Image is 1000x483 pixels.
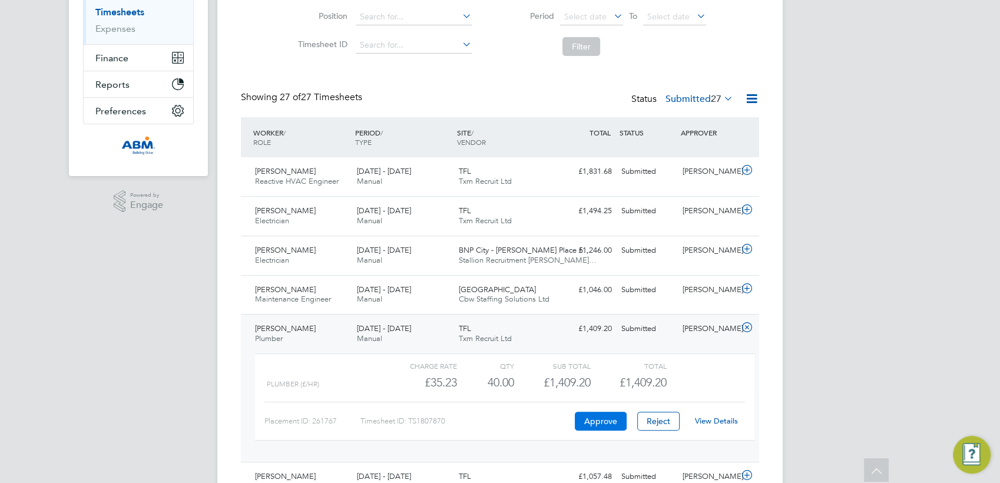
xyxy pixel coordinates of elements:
button: Reports [84,71,193,97]
span: [DATE] - [DATE] [357,245,411,255]
div: SITE [454,122,556,153]
div: [PERSON_NAME] [678,319,739,339]
div: [PERSON_NAME] [678,201,739,221]
span: Finance [95,52,128,64]
span: Stallion Recruitment [PERSON_NAME]… [459,255,597,265]
span: [DATE] - [DATE] [357,471,411,481]
span: [PERSON_NAME] [255,206,316,216]
div: £1,831.68 [555,162,617,181]
span: [DATE] - [DATE] [357,323,411,333]
button: Preferences [84,98,193,124]
span: Maintenance Engineer [255,294,331,304]
div: QTY [457,359,514,373]
span: 27 Timesheets [280,91,362,103]
span: To [625,8,641,24]
span: Select date [564,11,607,22]
span: BNP City - [PERSON_NAME] Place 5… [459,245,591,255]
div: Showing [241,91,365,104]
div: WORKER [250,122,352,153]
div: PERIOD [352,122,454,153]
span: TFL [459,166,471,176]
span: TFL [459,323,471,333]
div: 40.00 [457,373,514,392]
div: £1,409.20 [555,319,617,339]
div: APPROVER [678,122,739,143]
span: [DATE] - [DATE] [357,166,411,176]
span: 27 [711,93,721,105]
span: [GEOGRAPHIC_DATA] [459,284,536,295]
span: Manual [357,333,382,343]
img: abm-technical-logo-retina.png [121,136,155,155]
div: Sub Total [514,359,590,373]
label: Submitted [665,93,733,105]
span: [PERSON_NAME] [255,166,316,176]
span: / [283,128,286,137]
div: £1,494.25 [555,201,617,221]
span: / [471,128,473,137]
div: Charge rate [381,359,457,373]
div: Submitted [617,319,678,339]
span: plumber (£/HR) [267,380,319,388]
span: Txm Recruit Ltd [459,216,512,226]
span: [DATE] - [DATE] [357,284,411,295]
a: Powered byEngage [114,190,164,213]
span: Select date [647,11,690,22]
span: Electrician [255,255,289,265]
div: Total [590,359,666,373]
span: Reports [95,79,130,90]
div: Status [631,91,736,108]
span: [PERSON_NAME] [255,284,316,295]
label: Period [501,11,554,21]
span: £1,409.20 [620,375,667,389]
button: Reject [637,412,680,431]
span: TYPE [355,137,372,147]
div: £1,246.00 [555,241,617,260]
div: [PERSON_NAME] [678,241,739,260]
span: 27 of [280,91,301,103]
span: [PERSON_NAME] [255,323,316,333]
label: Timesheet ID [294,39,347,49]
span: ROLE [253,137,271,147]
div: Submitted [617,201,678,221]
span: Manual [357,255,382,265]
span: TOTAL [590,128,611,137]
div: £35.23 [381,373,457,392]
input: Search for... [356,9,472,25]
div: £1,046.00 [555,280,617,300]
div: STATUS [617,122,678,143]
span: Manual [357,176,382,186]
a: Timesheets [95,6,144,18]
span: Plumber [255,333,283,343]
button: Approve [575,412,627,431]
span: Cbw Staffing Solutions Ltd [459,294,549,304]
span: TFL [459,471,471,481]
div: £1,409.20 [514,373,590,392]
span: [DATE] - [DATE] [357,206,411,216]
span: TFL [459,206,471,216]
a: Expenses [95,23,135,34]
div: Placement ID: 261767 [264,412,360,431]
div: [PERSON_NAME] [678,280,739,300]
a: Go to home page [83,136,194,155]
span: Manual [357,294,382,304]
label: Position [294,11,347,21]
input: Search for... [356,37,472,54]
span: Txm Recruit Ltd [459,333,512,343]
div: Submitted [617,241,678,260]
span: [PERSON_NAME] [255,471,316,481]
button: Finance [84,45,193,71]
span: [PERSON_NAME] [255,245,316,255]
span: Manual [357,216,382,226]
button: Filter [562,37,600,56]
a: View Details [695,416,738,426]
div: [PERSON_NAME] [678,162,739,181]
button: Engage Resource Center [953,436,991,474]
span: Engage [130,200,163,210]
span: / [380,128,383,137]
div: Submitted [617,162,678,181]
span: Reactive HVAC Engineer [255,176,339,186]
div: Timesheet ID: TS1807870 [360,412,572,431]
span: VENDOR [457,137,486,147]
span: Electrician [255,216,289,226]
div: Submitted [617,280,678,300]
